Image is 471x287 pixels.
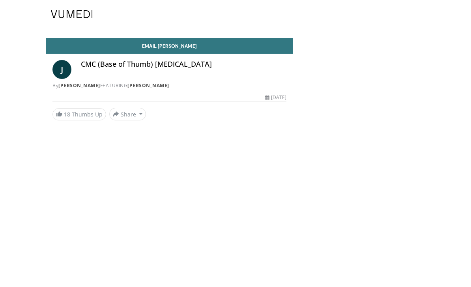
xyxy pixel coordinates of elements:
a: Email [PERSON_NAME] [46,38,293,54]
a: [PERSON_NAME] [127,82,169,89]
button: Share [109,108,146,120]
div: [DATE] [265,94,286,101]
a: 18 Thumbs Up [52,108,106,120]
span: 18 [64,111,70,118]
div: By FEATURING [52,82,286,89]
a: [PERSON_NAME] [58,82,100,89]
img: VuMedi Logo [51,10,93,18]
h4: CMC (Base of Thumb) [MEDICAL_DATA] [81,60,286,69]
a: J [52,60,71,79]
